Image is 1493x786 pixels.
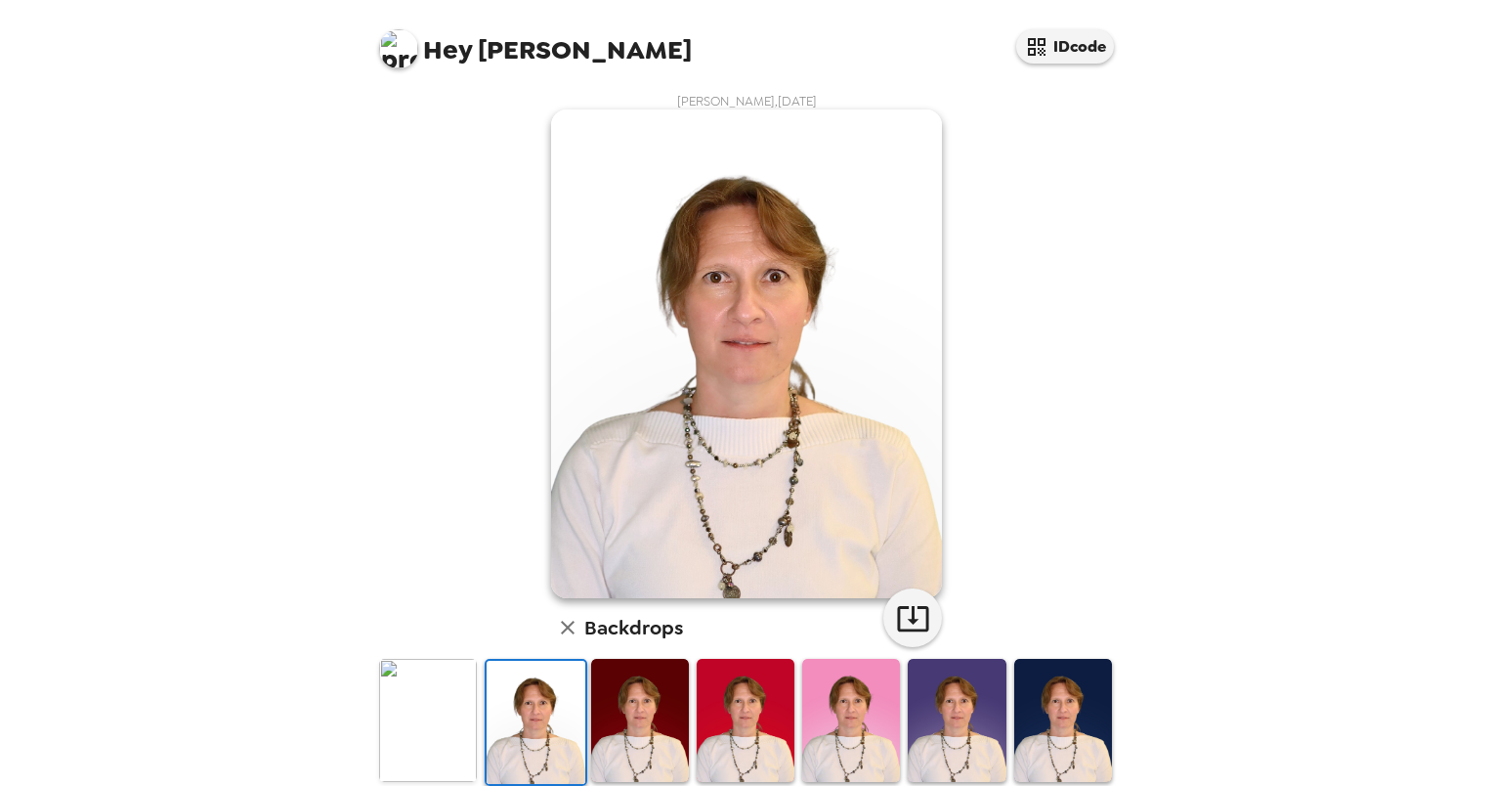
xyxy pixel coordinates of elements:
img: profile pic [379,29,418,68]
img: Original [379,659,477,781]
span: Hey [423,32,472,67]
img: user [551,109,942,598]
h6: Backdrops [584,612,683,643]
button: IDcode [1016,29,1114,64]
span: [PERSON_NAME] [379,20,692,64]
span: [PERSON_NAME] , [DATE] [677,93,817,109]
